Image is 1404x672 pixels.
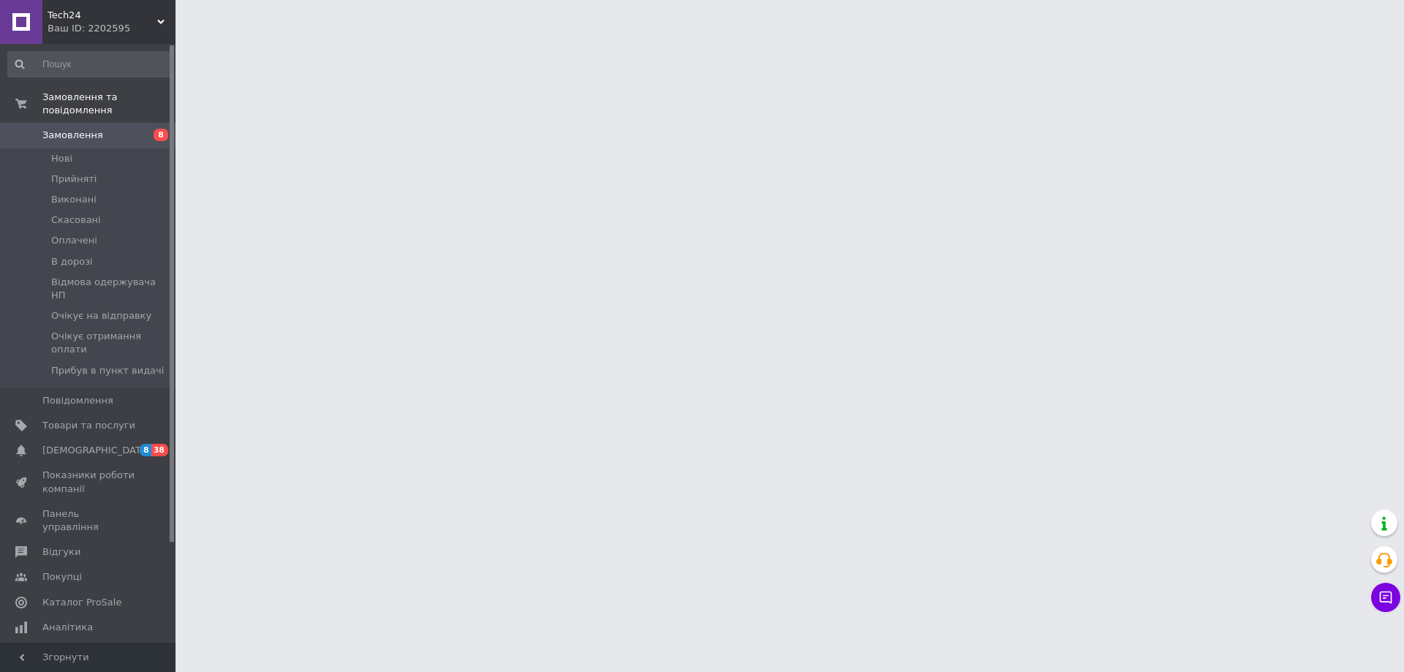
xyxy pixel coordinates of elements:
[51,152,72,165] span: Нові
[51,276,171,302] span: Відмова одержувача НП
[48,9,157,22] span: Tech24
[48,22,175,35] div: Ваш ID: 2202595
[42,596,121,609] span: Каталог ProSale
[42,419,135,432] span: Товари та послуги
[51,173,97,186] span: Прийняті
[42,394,113,407] span: Повідомлення
[151,444,168,456] span: 38
[1371,583,1400,612] button: Чат з покупцем
[51,255,93,268] span: В дорозі
[51,193,97,206] span: Виконані
[42,444,151,457] span: [DEMOGRAPHIC_DATA]
[51,214,101,227] span: Скасовані
[51,364,164,377] span: Прибув в пункт видачі
[42,545,80,559] span: Відгуки
[51,309,151,322] span: Очікує на відправку
[140,444,151,456] span: 8
[51,330,171,356] span: Очікує отримання оплати
[42,621,93,634] span: Аналітика
[42,507,135,534] span: Панель управління
[7,51,173,78] input: Пошук
[42,469,135,495] span: Показники роботи компанії
[154,129,168,141] span: 8
[42,91,175,117] span: Замовлення та повідомлення
[51,234,97,247] span: Оплачені
[42,129,103,142] span: Замовлення
[42,570,82,584] span: Покупці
